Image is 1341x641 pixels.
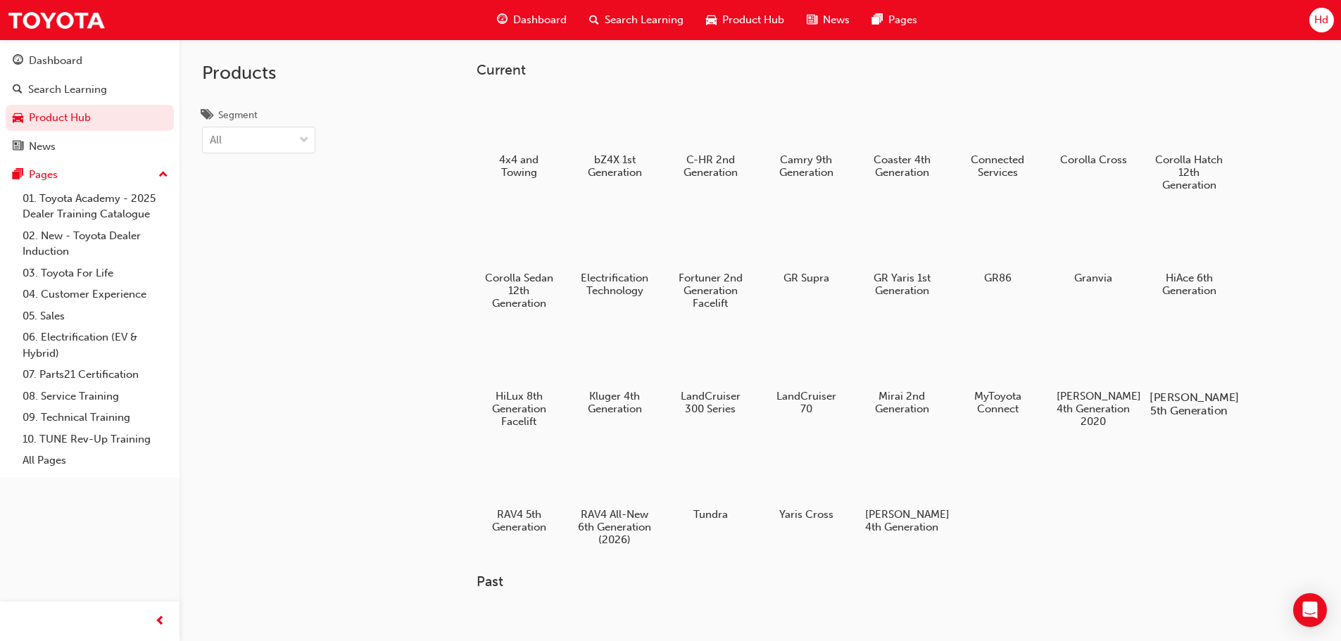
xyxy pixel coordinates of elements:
[872,11,883,29] span: pages-icon
[202,110,213,122] span: tags-icon
[17,386,174,407] a: 08. Service Training
[482,508,556,533] h5: RAV4 5th Generation
[860,326,944,420] a: Mirai 2nd Generation
[865,272,939,297] h5: GR Yaris 1st Generation
[6,45,174,162] button: DashboardSearch LearningProduct HubNews
[1150,391,1228,417] h5: [PERSON_NAME] 5th Generation
[764,208,848,289] a: GR Supra
[764,89,848,184] a: Camry 9th Generation
[17,225,174,262] a: 02. New - Toyota Dealer Induction
[668,326,753,420] a: LandCruiser 300 Series
[7,4,106,36] img: Trak
[769,272,843,284] h5: GR Supra
[1152,153,1226,191] h5: Corolla Hatch 12th Generation
[29,53,82,69] div: Dashboard
[486,6,578,34] a: guage-iconDashboard
[722,12,784,28] span: Product Hub
[578,390,652,415] h5: Kluger 4th Generation
[1293,593,1327,627] div: Open Intercom Messenger
[578,6,695,34] a: search-iconSearch Learning
[29,167,58,183] div: Pages
[1051,89,1135,171] a: Corolla Cross
[513,12,567,28] span: Dashboard
[13,141,23,153] span: news-icon
[674,153,748,179] h5: C-HR 2nd Generation
[1147,89,1231,196] a: Corolla Hatch 12th Generation
[1051,326,1135,433] a: [PERSON_NAME] 4th Generation 2020
[17,407,174,429] a: 09. Technical Training
[477,89,561,184] a: 4x4 and Towing
[6,162,174,188] button: Pages
[477,208,561,315] a: Corolla Sedan 12th Generation
[668,444,753,526] a: Tundra
[155,613,165,630] span: prev-icon
[578,508,652,546] h5: RAV4 All-New 6th Generation (2026)
[477,573,1276,590] h3: Past
[865,390,939,415] h5: Mirai 2nd Generation
[210,132,222,148] div: All
[497,11,508,29] span: guage-icon
[674,390,748,415] h5: LandCruiser 300 Series
[955,326,1040,420] a: MyToyota Connect
[955,208,1040,289] a: GR86
[28,82,107,98] div: Search Learning
[572,326,657,420] a: Kluger 4th Generation
[1147,208,1231,302] a: HiAce 6th Generation
[706,11,717,29] span: car-icon
[17,450,174,471] a: All Pages
[769,390,843,415] h5: LandCruiser 70
[572,89,657,184] a: bZ4X 1st Generation
[1152,272,1226,297] h5: HiAce 6th Generation
[578,153,652,179] h5: bZ4X 1st Generation
[6,77,174,103] a: Search Learning
[1057,390,1131,428] h5: [PERSON_NAME] 4th Generation 2020
[807,11,817,29] span: news-icon
[578,272,652,297] h5: Electrification Technology
[6,105,174,131] a: Product Hub
[861,6,928,34] a: pages-iconPages
[477,444,561,538] a: RAV4 5th Generation
[572,208,657,302] a: Electrification Technology
[477,326,561,433] a: HiLux 8th Generation Facelift
[477,62,1276,78] h3: Current
[955,89,1040,184] a: Connected Services
[17,429,174,450] a: 10. TUNE Rev-Up Training
[674,272,748,310] h5: Fortuner 2nd Generation Facelift
[823,12,850,28] span: News
[961,390,1035,415] h5: MyToyota Connect
[860,89,944,184] a: Coaster 4th Generation
[482,390,556,428] h5: HiLux 8th Generation Facelift
[17,188,174,225] a: 01. Toyota Academy - 2025 Dealer Training Catalogue
[865,153,939,179] h5: Coaster 4th Generation
[769,153,843,179] h5: Camry 9th Generation
[6,134,174,160] a: News
[17,284,174,305] a: 04. Customer Experience
[13,169,23,182] span: pages-icon
[158,166,168,184] span: up-icon
[17,326,174,364] a: 06. Electrification (EV & Hybrid)
[961,153,1035,179] h5: Connected Services
[1147,326,1231,420] a: [PERSON_NAME] 5th Generation
[1314,12,1328,28] span: Hd
[218,108,258,122] div: Segment
[17,305,174,327] a: 05. Sales
[13,112,23,125] span: car-icon
[961,272,1035,284] h5: GR86
[860,444,944,538] a: [PERSON_NAME] 4th Generation
[202,62,315,84] h2: Products
[769,508,843,521] h5: Yaris Cross
[13,84,23,96] span: search-icon
[795,6,861,34] a: news-iconNews
[674,508,748,521] h5: Tundra
[17,364,174,386] a: 07. Parts21 Certification
[299,132,309,150] span: down-icon
[482,153,556,179] h5: 4x4 and Towing
[482,272,556,310] h5: Corolla Sedan 12th Generation
[1057,272,1131,284] h5: Granvia
[695,6,795,34] a: car-iconProduct Hub
[888,12,917,28] span: Pages
[6,48,174,74] a: Dashboard
[668,89,753,184] a: C-HR 2nd Generation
